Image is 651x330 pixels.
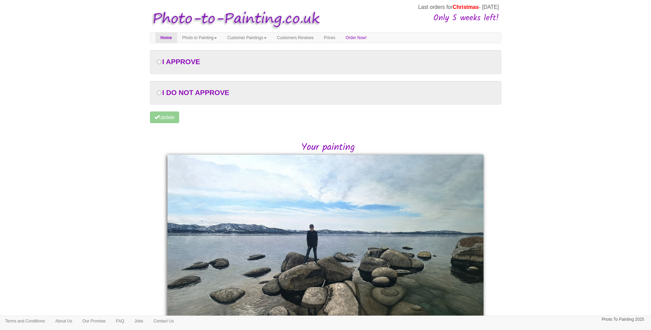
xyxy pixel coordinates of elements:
span: Christmas [453,4,479,10]
h2: Your painting [155,142,501,153]
a: Order Now! [340,33,372,43]
a: Customer Paintings [222,33,272,43]
a: Photo to Painting [177,33,222,43]
a: Jobs [129,316,148,326]
span: Last orders for - [DATE] [418,4,499,10]
span: I DO NOT APPROVE [162,89,229,96]
a: Customers Reviews [272,33,319,43]
h3: Only 5 weeks left! [323,14,499,23]
a: About Us [50,316,77,326]
p: Photo To Painting 2025 [602,316,644,323]
a: Contact Us [148,316,179,326]
a: Home [155,33,177,43]
span: I APPROVE [162,58,200,66]
a: Prices [319,33,340,43]
a: Our Promise [77,316,111,326]
a: FAQ [111,316,129,326]
img: Photo to Painting [147,6,322,33]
